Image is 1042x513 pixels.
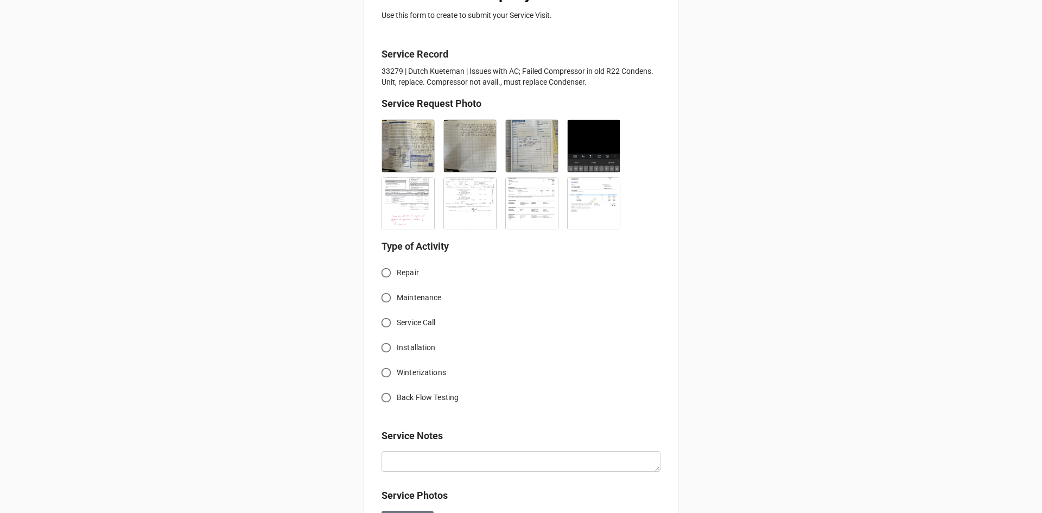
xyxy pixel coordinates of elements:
[444,178,496,230] img: q0wTjzo6EKf1a9UiQXwrvExThQBRzCvBEcj_d8Yb49w
[382,120,434,172] img: Tf5mHcWorgYbDmdfRZ7ysivnfnkezOub2_FVWH2nLSA
[397,392,459,403] span: Back Flow Testing
[397,267,419,278] span: Repair
[382,115,443,173] div: 2025-06-27 16.57.12.jpg
[382,428,443,444] label: Service Notes
[506,178,558,230] img: W80-sLn7f1jsYnI_kTQrOgJCisb70psorLQcNIEYESA
[397,342,436,353] span: Installation
[397,367,446,378] span: Winterizations
[382,239,449,254] label: Type of Activity
[382,488,448,503] label: Service Photos
[382,178,434,230] img: mC61unJD-BuGMJxiIaJ-Qn4u9QBFX1iYbBakoRn6P3w
[382,173,443,230] div: Document_20250815_0001.pdf
[568,178,620,230] img: RHCJZM2OS0Jv8y-Ubp0TsLbDOsyyBgHykZk7B0SRBZg
[397,317,436,328] span: Service Call
[382,10,660,21] p: Use this form to create to submit your Service Visit.
[506,120,558,172] img: 6B6lRJhePdDcLg61JSc-1s0OmO4i9QpdDhrLF8yM5WY
[397,292,441,303] span: Maintenance
[382,98,481,109] b: Service Request Photo
[568,120,620,172] img: IuSjG_4Qa0VDn6ryq_GxgX_Bl1of9eqp_x2eSEdnQow
[382,66,660,87] p: 33279 | Dutch Kueteman | Issues with AC; Failed Compressor in old R22 Condens. Unit, replace. Com...
[382,48,448,60] b: Service Record
[443,173,505,230] div: Document_20250821_0001.pdf
[444,120,496,172] img: P_u5kBil6eGbNpXjuAEVvtIHOH__06Qm1grEg0MyDcU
